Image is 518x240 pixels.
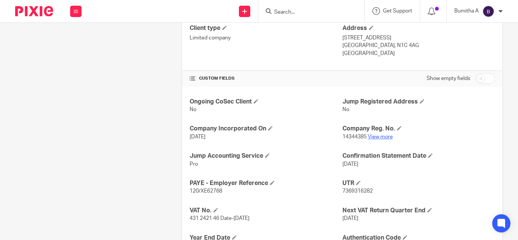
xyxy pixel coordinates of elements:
span: Pro [190,162,198,167]
span: 14344385 [342,134,367,140]
p: [GEOGRAPHIC_DATA] [342,50,495,57]
h4: Next VAT Return Quarter End [342,207,495,215]
p: Bumitha A [454,7,479,15]
a: View more [368,134,393,140]
p: [GEOGRAPHIC_DATA], N1C 4AG [342,42,495,49]
span: Get Support [383,8,412,14]
span: 7369316282 [342,188,373,194]
img: Pixie [15,6,53,16]
span: [DATE] [342,162,358,167]
input: Search [273,9,342,16]
h4: PAYE - Employer Reference [190,179,342,187]
span: [DATE] [342,216,358,221]
h4: Client type [190,24,342,32]
h4: VAT No. [190,207,342,215]
h4: Company Incorporated On [190,125,342,133]
p: Limited company [190,34,342,42]
h4: CUSTOM FIELDS [190,75,342,82]
span: 120/XE62768 [190,188,222,194]
h4: Jump Registered Address [342,98,495,106]
span: No [342,107,349,112]
span: [DATE] [190,134,206,140]
span: 431 2421 46 Date-[DATE] [190,216,250,221]
h4: Confirmation Statement Date [342,152,495,160]
h4: UTR [342,179,495,187]
label: Show empty fields [427,75,470,82]
p: [STREET_ADDRESS] [342,34,495,42]
h4: Company Reg. No. [342,125,495,133]
h4: Address [342,24,495,32]
span: No [190,107,196,112]
img: svg%3E [482,5,494,17]
h4: Jump Accounting Service [190,152,342,160]
h4: Ongoing CoSec Client [190,98,342,106]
